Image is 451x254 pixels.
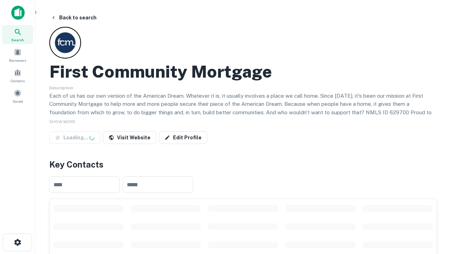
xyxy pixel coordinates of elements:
span: Description [49,85,73,90]
h4: Key Contacts [49,158,437,171]
a: Search [2,25,33,44]
img: capitalize-icon.png [11,6,25,20]
a: Saved [2,86,33,105]
span: Search [11,37,24,43]
span: Borrowers [9,58,26,63]
a: Visit Website [103,131,156,144]
a: Borrowers [2,46,33,65]
button: Back to search [48,11,99,24]
span: Saved [13,98,23,104]
a: Edit Profile [159,131,207,144]
span: SHOW MORE [49,119,75,124]
iframe: Chat Widget [416,175,451,209]
p: Each of us has our own version of the American Dream. Whatever it is, it usually involves a place... [49,92,437,125]
h2: First Community Mortgage [49,61,272,82]
span: Contacts [11,78,25,84]
a: Contacts [2,66,33,85]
